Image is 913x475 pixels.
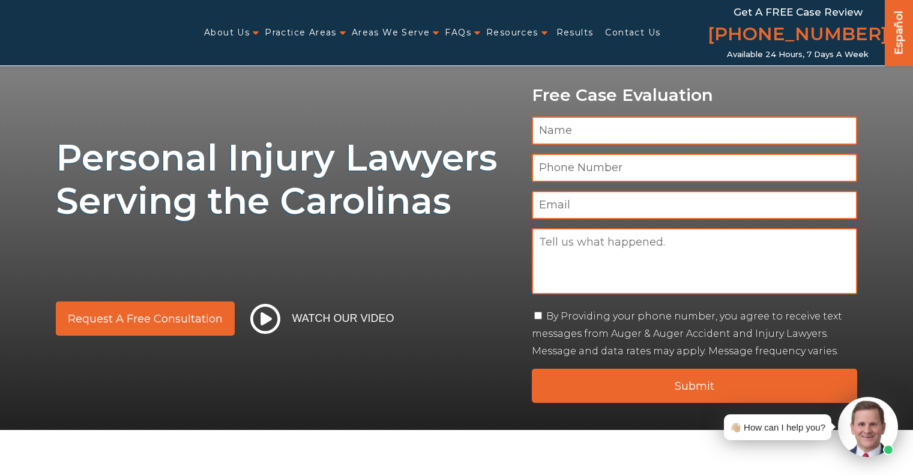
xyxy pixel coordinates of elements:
span: Get a FREE Case Review [734,6,863,18]
p: Free Case Evaluation [532,86,858,104]
img: Intaker widget Avatar [838,397,898,457]
h1: Personal Injury Lawyers Serving the Carolinas [56,136,517,223]
a: FAQs [445,20,471,45]
a: Request a Free Consultation [56,301,235,336]
a: About Us [204,20,250,45]
div: 👋🏼 How can I help you? [730,419,825,435]
button: Watch Our Video [247,303,398,334]
span: Request a Free Consultation [68,313,223,324]
span: Available 24 Hours, 7 Days a Week [727,50,869,59]
a: Contact Us [605,20,660,45]
a: Results [556,20,594,45]
input: Phone Number [532,154,858,182]
img: sub text [56,229,408,274]
input: Submit [532,369,858,403]
input: Name [532,116,858,145]
a: Practice Areas [265,20,337,45]
a: Resources [486,20,538,45]
label: By Providing your phone number, you agree to receive text messages from Auger & Auger Accident an... [532,310,842,357]
a: [PHONE_NUMBER] [708,21,888,50]
img: Auger & Auger Accident and Injury Lawyers Logo [7,21,157,44]
input: Email [532,191,858,219]
a: Areas We Serve [352,20,430,45]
